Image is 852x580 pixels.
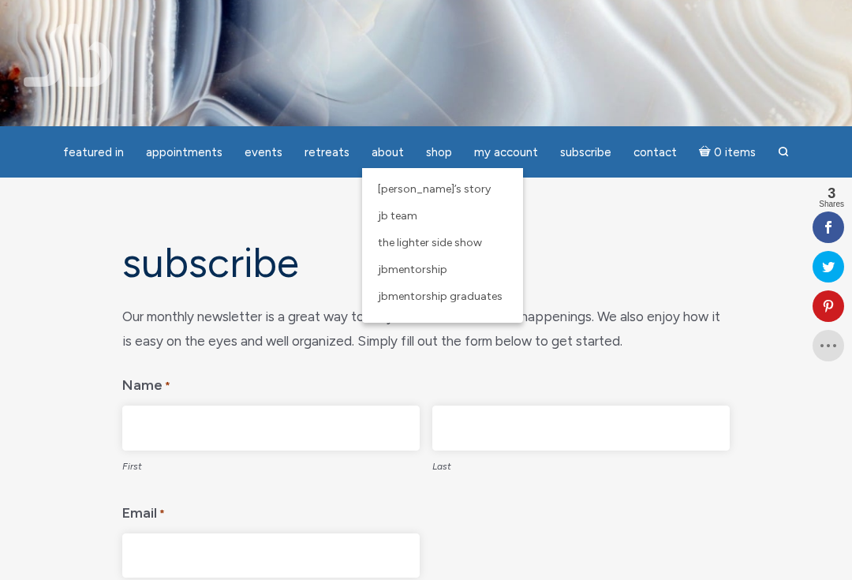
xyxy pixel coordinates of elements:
[689,136,765,168] a: Cart0 items
[819,186,844,200] span: 3
[426,145,452,159] span: Shop
[378,209,417,223] span: JB Team
[122,493,165,527] label: Email
[295,137,359,168] a: Retreats
[122,305,730,353] div: Our monthly newsletter is a great way to stay connected to all the happenings. We also enjoy how ...
[378,236,482,249] span: The Lighter Side Show
[432,451,730,479] label: Last
[122,241,730,286] h1: Subscribe
[136,137,232,168] a: Appointments
[370,203,515,230] a: JB Team
[146,145,222,159] span: Appointments
[235,137,292,168] a: Events
[378,263,447,276] span: JBMentorship
[714,147,756,159] span: 0 items
[245,145,282,159] span: Events
[378,182,491,196] span: [PERSON_NAME]’s Story
[560,145,611,159] span: Subscribe
[362,137,413,168] a: About
[551,137,621,168] a: Subscribe
[372,145,404,159] span: About
[63,145,124,159] span: featured in
[633,145,677,159] span: Contact
[465,137,547,168] a: My Account
[305,145,349,159] span: Retreats
[370,256,515,283] a: JBMentorship
[370,230,515,256] a: The Lighter Side Show
[699,145,714,159] i: Cart
[24,24,113,87] img: Jamie Butler. The Everyday Medium
[819,200,844,208] span: Shares
[54,137,133,168] a: featured in
[378,290,503,303] span: JBMentorship Graduates
[474,145,538,159] span: My Account
[370,176,515,203] a: [PERSON_NAME]’s Story
[122,451,420,479] label: First
[370,283,515,310] a: JBMentorship Graduates
[624,137,686,168] a: Contact
[122,365,730,399] legend: Name
[417,137,461,168] a: Shop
